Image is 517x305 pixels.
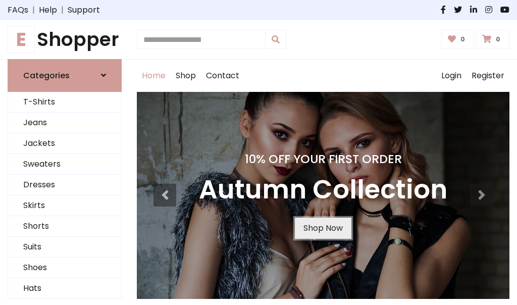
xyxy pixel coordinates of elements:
[441,30,474,49] a: 0
[436,60,467,92] a: Login
[57,4,68,16] span: |
[8,92,121,113] a: T-Shirts
[8,154,121,175] a: Sweaters
[28,4,39,16] span: |
[8,258,121,278] a: Shoes
[8,133,121,154] a: Jackets
[8,216,121,237] a: Shorts
[68,4,100,16] a: Support
[8,59,122,92] a: Categories
[8,195,121,216] a: Skirts
[201,60,244,92] a: Contact
[8,26,35,53] span: E
[458,35,468,44] span: 0
[137,60,171,92] a: Home
[8,28,122,51] h1: Shopper
[8,278,121,299] a: Hats
[8,28,122,51] a: EShopper
[8,237,121,258] a: Suits
[23,71,70,80] h6: Categories
[8,175,121,195] a: Dresses
[39,4,57,16] a: Help
[476,30,509,49] a: 0
[295,218,351,239] a: Shop Now
[467,60,509,92] a: Register
[199,174,447,206] h3: Autumn Collection
[199,152,447,166] h4: 10% Off Your First Order
[8,4,28,16] a: FAQs
[493,35,503,44] span: 0
[171,60,201,92] a: Shop
[8,113,121,133] a: Jeans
